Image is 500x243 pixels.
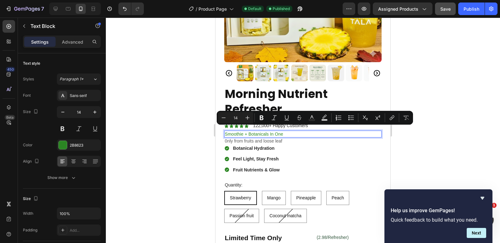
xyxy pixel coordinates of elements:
[479,194,486,202] button: Hide survey
[435,3,456,15] button: Save
[23,61,40,66] div: Text style
[70,143,99,148] div: 2B8623
[70,93,99,99] div: Sans-serif
[378,6,418,12] span: Assigned Products
[23,93,31,98] div: Font
[391,207,486,214] h2: Help us improve GemPages!
[23,227,37,233] div: Padding
[464,6,479,12] div: Publish
[23,142,33,148] div: Color
[467,228,486,238] button: Next question
[198,6,227,12] span: Product Page
[118,3,144,15] div: Undo/Redo
[41,5,44,13] p: 7
[60,76,84,82] span: Paragraph 1*
[217,111,413,125] div: Editor contextual toolbar
[273,6,290,12] span: Published
[391,217,486,223] p: Quick feedback to build what you need.
[196,6,197,12] span: /
[62,39,83,45] p: Advanced
[57,73,101,85] button: Paragraph 1*
[47,175,77,181] div: Show more
[373,3,432,15] button: Assigned Products
[215,18,390,243] iframe: Design area
[70,228,99,233] div: Add...
[23,172,101,183] button: Show more
[248,6,261,12] span: Default
[391,194,486,238] div: Help us improve GemPages!
[5,115,15,120] div: Beta
[31,39,49,45] p: Settings
[6,67,15,72] div: 450
[3,3,47,15] button: 7
[23,211,33,216] div: Width
[57,208,101,219] input: Auto
[23,157,41,166] div: Align
[458,3,485,15] button: Publish
[23,76,34,82] div: Styles
[492,203,497,208] span: 1
[23,108,40,116] div: Size
[30,22,84,30] p: Text Block
[23,195,40,203] div: Size
[440,6,451,12] span: Save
